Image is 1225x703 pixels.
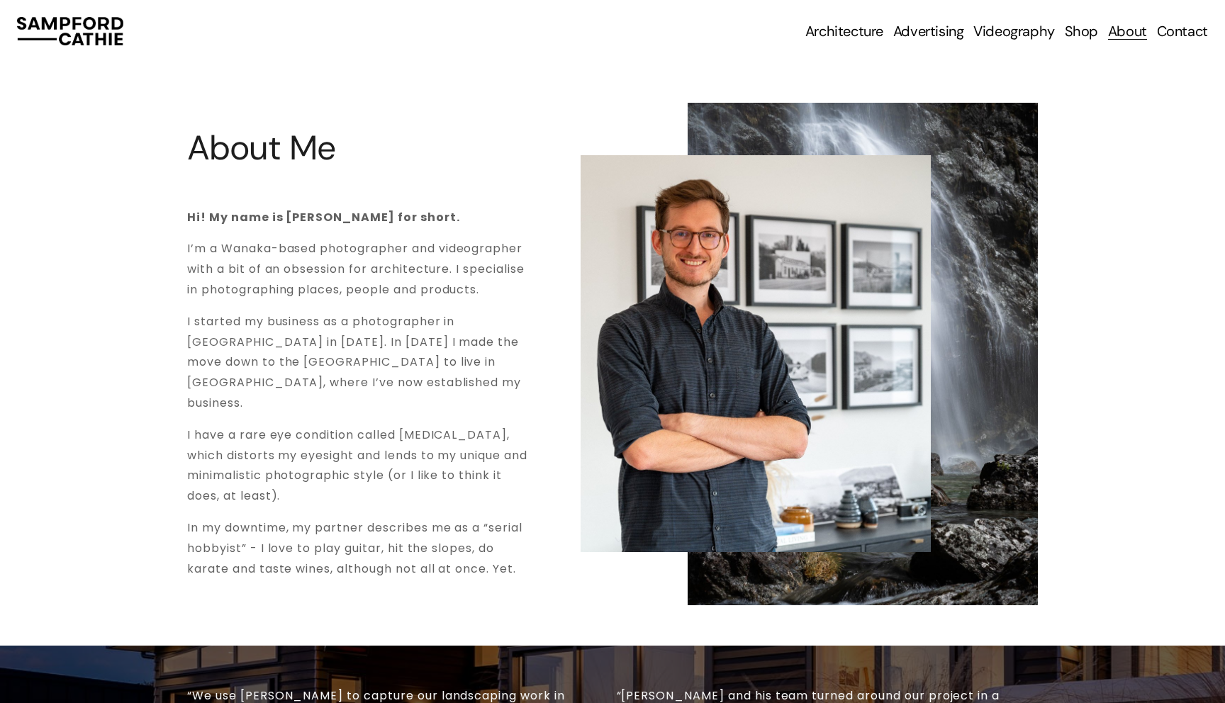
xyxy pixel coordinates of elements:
[1157,21,1208,41] a: Contact
[1065,21,1098,41] a: Shop
[1108,21,1147,41] a: About
[973,21,1055,41] a: Videography
[805,23,883,40] span: Architecture
[893,23,964,40] span: Advertising
[17,17,123,45] img: Sampford Cathie Photo + Video
[893,21,964,41] a: folder dropdown
[187,129,537,167] h1: About Me
[187,312,537,414] p: I started my business as a photographer in [GEOGRAPHIC_DATA] in [DATE]. In [DATE] I made the move...
[187,239,537,300] p: I’m a Wanaka-based photographer and videographer with a bit of an obsession for architecture. I s...
[187,425,537,507] p: I have a rare eye condition called [MEDICAL_DATA], which distorts my eyesight and lends to my uni...
[187,518,537,579] p: In my downtime, my partner describes me as a “serial hobbyist” - I love to play guitar, hit the s...
[805,21,883,41] a: folder dropdown
[187,209,459,225] strong: Hi! My name is [PERSON_NAME] for short.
